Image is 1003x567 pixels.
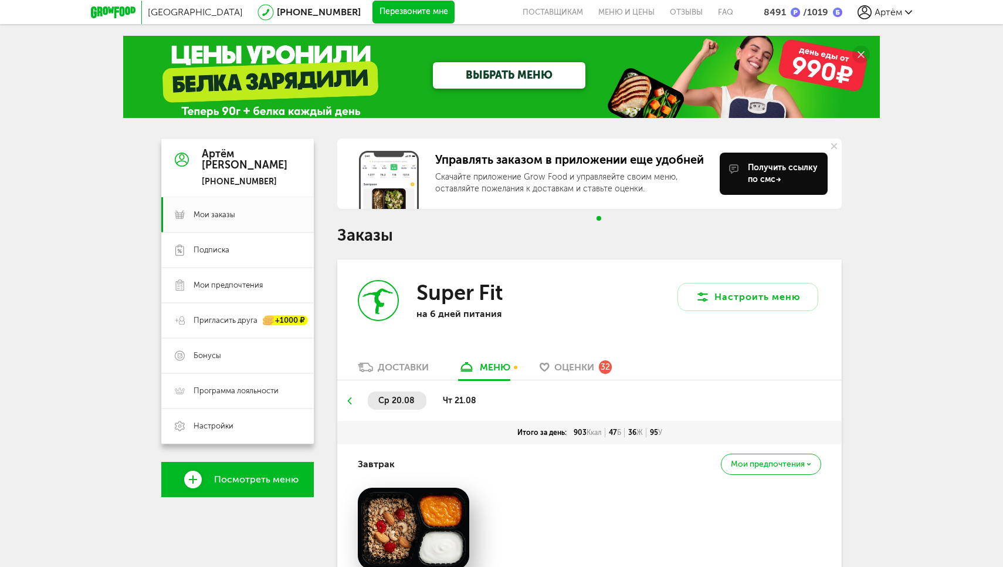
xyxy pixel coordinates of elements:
span: У [658,428,662,437]
div: Управлять заказом в приложении еще удобней [435,153,710,167]
button: Получить ссылку по смс [720,153,828,195]
a: Мои предпочтения [161,268,314,303]
span: Пригласить друга [194,315,257,326]
span: Посмотреть меню [214,474,299,485]
span: / [803,6,807,18]
a: Бонусы [161,338,314,373]
h1: Заказы [337,228,842,243]
h4: Завтрак [358,453,395,475]
div: 47 [605,428,625,437]
div: [PHONE_NUMBER] [202,177,287,187]
span: Ж [636,428,643,437]
span: Настройки [194,421,233,431]
div: 95 [646,428,666,437]
img: bonus_p.2f9b352.png [791,8,800,17]
a: меню [452,361,516,380]
a: Доставки [352,361,435,380]
a: Настройки [161,409,314,444]
span: ср 20.08 [378,396,415,406]
span: чт 21.08 [443,396,476,406]
span: Артём [875,6,902,18]
button: Настроить меню [677,283,818,311]
a: Оценки 32 [534,361,618,380]
a: ВЫБРАТЬ МЕНЮ [433,62,585,89]
div: 36 [625,428,646,437]
a: Мои заказы [161,197,314,232]
button: Перезвоните мне [372,1,455,24]
img: get-app.6fcd57b.jpg [359,151,419,209]
a: Подписка [161,232,314,268]
span: Программа лояльности [194,386,279,396]
span: Бонусы [194,350,221,361]
a: Пригласить друга +1000 ₽ [161,303,314,338]
span: Мои заказы [194,210,235,220]
span: Go to slide 1 [597,216,601,221]
a: Программа лояльности [161,373,314,409]
div: 903 [570,428,605,437]
div: Получить ссылку по смс [748,162,818,185]
div: 1019 [800,6,828,18]
img: bonus_b.cdccf46.png [833,8,842,17]
div: 8491 [764,6,786,18]
span: Ккал [587,428,602,437]
span: Подписка [194,245,229,255]
div: Скачайте приложение Grow Food и управляейте своим меню, оставляйте пожелания к доставкам и ставьт... [435,171,710,195]
p: на 6 дней питания [416,308,569,319]
a: [PHONE_NUMBER] [277,6,361,18]
span: [GEOGRAPHIC_DATA] [148,6,243,18]
div: Доставки [378,362,429,373]
h3: Super Fit [416,280,503,305]
span: Мои предпочтения [194,280,263,291]
span: Б [617,428,621,437]
div: +1000 ₽ [263,316,308,326]
div: Артём [PERSON_NAME] [202,148,287,172]
span: Оценки [554,362,594,373]
div: 32 [599,360,612,373]
span: Мои предпочтения [731,460,805,468]
div: меню [480,362,510,373]
a: Посмотреть меню [161,462,314,497]
div: Итого за день: [514,428,570,437]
